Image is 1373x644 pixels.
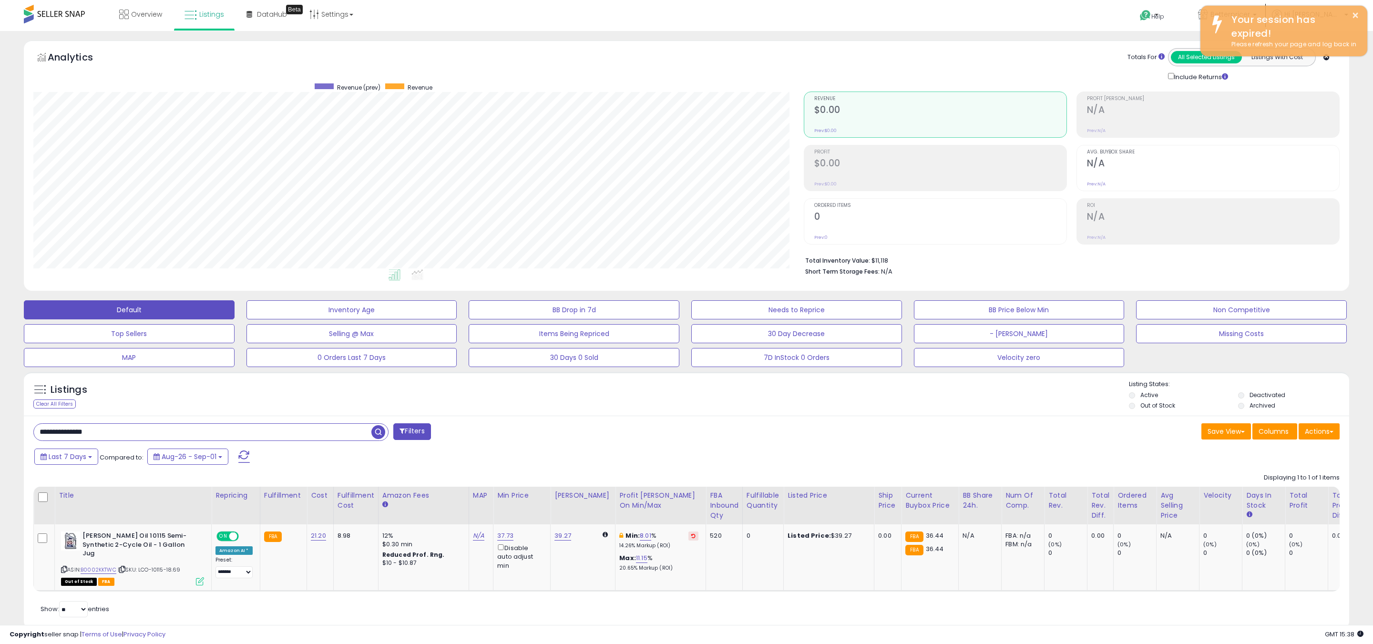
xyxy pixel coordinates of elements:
small: Amazon Fees. [382,501,388,509]
small: FBA [264,532,282,542]
button: Inventory Age [246,300,457,319]
div: Total Profit Diff. [1332,491,1351,521]
div: Days In Stock [1246,491,1281,511]
div: % [619,554,698,572]
div: Disable auto adjust min [497,542,543,570]
a: Terms of Use [82,630,122,639]
span: Show: entries [41,604,109,613]
img: 41HibJJTMnL._SL40_.jpg [61,532,80,551]
button: BB Drop in 7d [469,300,679,319]
button: Actions [1299,423,1340,440]
div: Please refresh your page and log back in [1224,40,1360,49]
span: Listings [199,10,224,19]
span: Revenue [814,96,1066,102]
div: FBA: n/a [1005,532,1037,540]
button: BB Price Below Min [914,300,1125,319]
div: 520 [710,532,735,540]
small: Prev: 0 [814,235,828,240]
button: MAP [24,348,235,367]
div: seller snap | | [10,630,165,639]
h2: $0.00 [814,104,1066,117]
b: Short Term Storage Fees: [805,267,880,276]
b: [PERSON_NAME] Oil 10115 Semi-Synthetic 2-Cycle Oil - 1 Gallon Jug [82,532,198,561]
div: Fulfillment [264,491,303,501]
div: 0 [1048,532,1087,540]
h2: N/A [1087,211,1339,224]
div: 0 [1289,549,1328,557]
small: Prev: N/A [1087,128,1106,133]
label: Archived [1250,401,1275,409]
a: Help [1132,2,1183,31]
b: Reduced Prof. Rng. [382,551,445,559]
button: 7D InStock 0 Orders [691,348,902,367]
div: % [619,532,698,549]
b: Total Inventory Value: [805,256,870,265]
span: All listings that are currently out of stock and unavailable for purchase on Amazon [61,578,97,586]
small: Prev: N/A [1087,181,1106,187]
div: Clear All Filters [33,399,76,409]
div: Tooltip anchor [286,5,303,14]
a: 37.73 [497,531,513,541]
span: Columns [1259,427,1289,436]
p: Listing States: [1129,380,1350,389]
div: Displaying 1 to 1 of 1 items [1264,473,1340,482]
a: 8.01 [640,531,651,541]
button: Selling @ Max [246,324,457,343]
div: 0 [1117,532,1156,540]
i: Revert to store-level Min Markup [691,533,696,538]
button: 0 Orders Last 7 Days [246,348,457,367]
button: Top Sellers [24,324,235,343]
div: 0 [1203,532,1242,540]
div: 0.00 [1332,532,1347,540]
div: Listed Price [788,491,870,501]
h2: N/A [1087,158,1339,171]
button: Velocity zero [914,348,1125,367]
div: 12% [382,532,461,540]
span: Compared to: [100,453,143,462]
small: (0%) [1117,541,1131,548]
button: Non Competitive [1136,300,1347,319]
div: Title [59,491,207,501]
a: 21.20 [311,531,326,541]
small: (0%) [1246,541,1260,548]
div: 0 [1203,549,1242,557]
small: FBA [905,532,923,542]
span: Revenue (prev) [337,83,380,92]
div: Fulfillment Cost [338,491,374,511]
div: Preset: [215,557,253,578]
div: 0.00 [878,532,894,540]
b: Max: [619,553,636,562]
button: Default [24,300,235,319]
small: FBA [905,545,923,555]
a: 39.27 [554,531,571,541]
div: 0.00 [1091,532,1106,540]
div: Num of Comp. [1005,491,1040,511]
p: 14.26% Markup (ROI) [619,542,698,549]
span: N/A [881,267,892,276]
span: FBA [98,578,114,586]
div: 0 (0%) [1246,532,1285,540]
p: 20.65% Markup (ROI) [619,565,698,572]
div: Total Profit [1289,491,1324,511]
div: Your session has expired! [1224,13,1360,40]
div: $39.27 [788,532,867,540]
small: (0%) [1203,541,1217,548]
button: Columns [1252,423,1297,440]
div: Total Rev. [1048,491,1083,511]
div: Profit [PERSON_NAME] on Min/Max [619,491,702,511]
div: Ship Price [878,491,897,511]
div: 0 (0%) [1246,549,1285,557]
button: - [PERSON_NAME] [914,324,1125,343]
div: Cost [311,491,329,501]
button: Last 7 Days [34,449,98,465]
div: Repricing [215,491,256,501]
div: ASIN: [61,532,204,584]
div: Current Buybox Price [905,491,954,511]
div: Min Price [497,491,546,501]
span: OFF [237,532,253,541]
span: 36.44 [926,544,944,553]
a: B0002KKTWC [81,566,116,574]
i: This overrides the store level min markup for this listing [619,532,623,539]
span: Help [1151,12,1164,20]
div: Velocity [1203,491,1238,501]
